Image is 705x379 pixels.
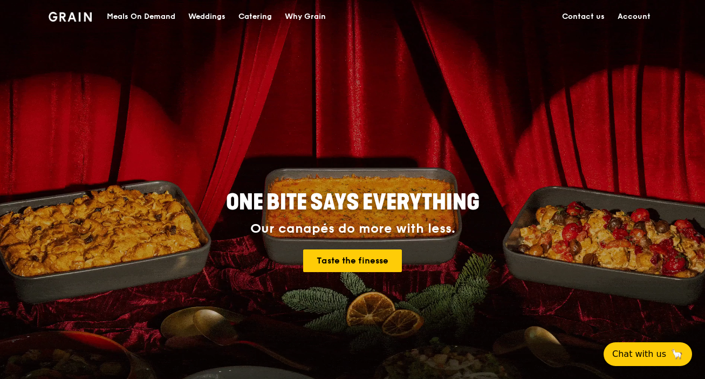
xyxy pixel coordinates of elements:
[107,1,175,33] div: Meals On Demand
[188,1,225,33] div: Weddings
[285,1,326,33] div: Why Grain
[556,1,611,33] a: Contact us
[159,221,547,236] div: Our canapés do more with less.
[278,1,332,33] a: Why Grain
[612,348,666,361] span: Chat with us
[238,1,272,33] div: Catering
[303,249,402,272] a: Taste the finesse
[226,189,480,215] span: ONE BITE SAYS EVERYTHING
[611,1,657,33] a: Account
[49,12,92,22] img: Grain
[232,1,278,33] a: Catering
[604,342,692,366] button: Chat with us🦙
[670,348,683,361] span: 🦙
[182,1,232,33] a: Weddings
